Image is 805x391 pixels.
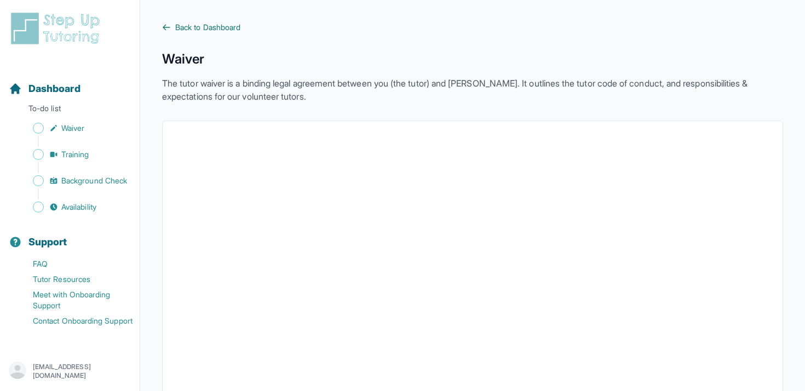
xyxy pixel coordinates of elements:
[4,217,135,254] button: Support
[162,77,783,103] p: The tutor waiver is a binding legal agreement between you (the tutor) and [PERSON_NAME]. It outli...
[9,81,81,96] a: Dashboard
[9,313,140,329] a: Contact Onboarding Support
[9,120,140,136] a: Waiver
[4,64,135,101] button: Dashboard
[9,287,140,313] a: Meet with Onboarding Support
[9,272,140,287] a: Tutor Resources
[4,103,135,118] p: To-do list
[61,175,127,186] span: Background Check
[162,22,783,33] a: Back to Dashboard
[28,81,81,96] span: Dashboard
[9,173,140,188] a: Background Check
[9,361,131,381] button: [EMAIL_ADDRESS][DOMAIN_NAME]
[61,123,84,134] span: Waiver
[9,11,106,46] img: logo
[61,202,96,212] span: Availability
[9,147,140,162] a: Training
[28,234,67,250] span: Support
[9,256,140,272] a: FAQ
[33,363,131,380] p: [EMAIL_ADDRESS][DOMAIN_NAME]
[162,50,783,68] h1: Waiver
[9,199,140,215] a: Availability
[61,149,89,160] span: Training
[175,22,240,33] span: Back to Dashboard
